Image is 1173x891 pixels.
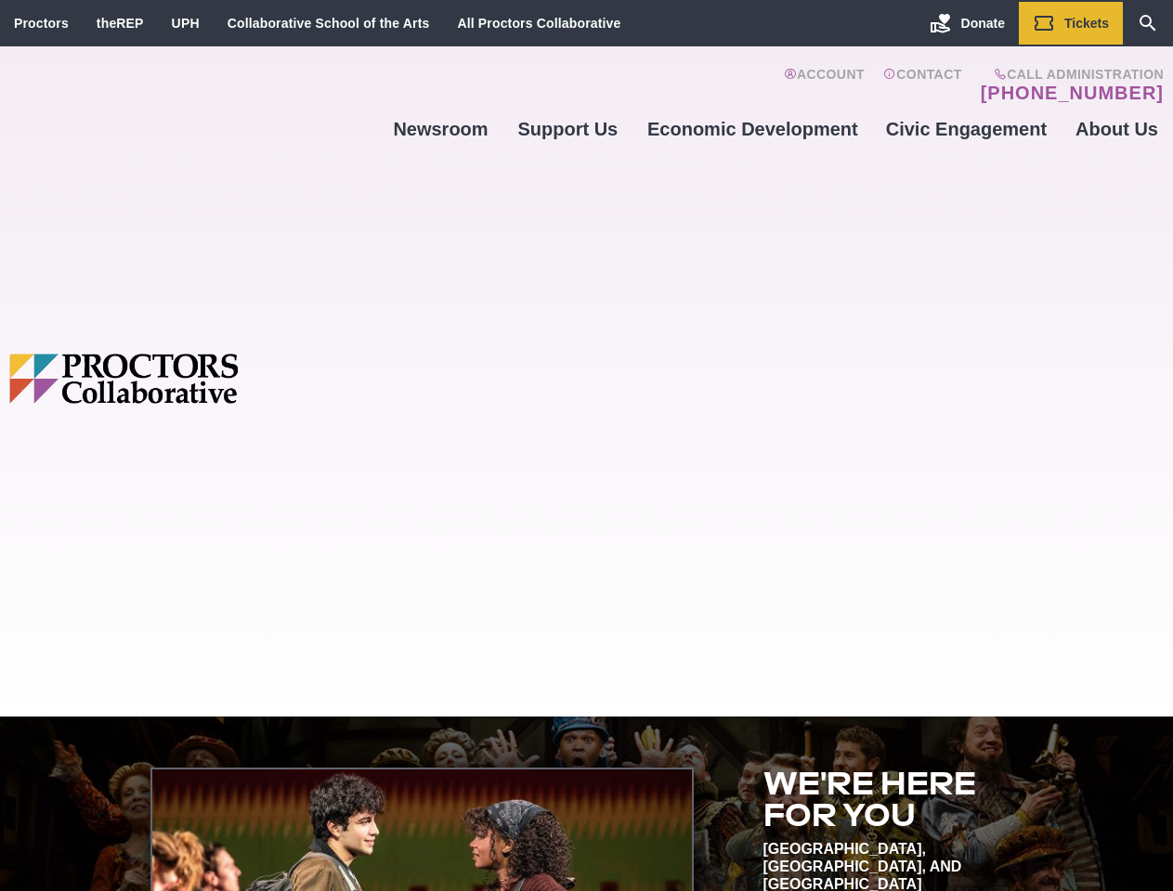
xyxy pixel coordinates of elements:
a: Donate [916,2,1019,45]
a: Support Us [502,104,633,154]
a: About Us [1061,104,1173,154]
h2: We're here for you [763,768,1023,831]
a: [PHONE_NUMBER] [981,82,1164,104]
a: Proctors [14,16,69,31]
a: Search [1123,2,1173,45]
a: theREP [97,16,144,31]
a: Contact [883,67,962,104]
a: Newsroom [379,104,502,154]
a: All Proctors Collaborative [457,16,620,31]
a: Tickets [1019,2,1123,45]
span: Tickets [1064,16,1109,31]
a: Civic Engagement [872,104,1061,154]
a: Account [784,67,865,104]
span: Call Administration [975,67,1164,82]
span: Donate [961,16,1005,31]
a: Economic Development [633,104,872,154]
img: Proctors logo [9,354,379,403]
a: Collaborative School of the Arts [228,16,430,31]
a: UPH [172,16,200,31]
